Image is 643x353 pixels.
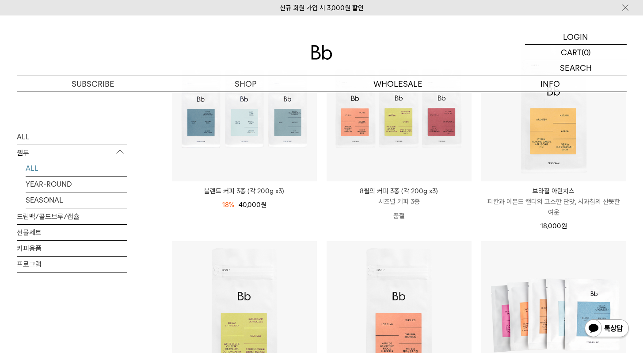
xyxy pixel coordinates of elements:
[525,45,627,60] a: CART (0)
[474,76,627,92] p: INFO
[17,145,127,161] p: 원두
[481,36,626,181] img: 브라질 아란치스
[582,45,591,60] p: (0)
[26,192,127,207] a: SEASONAL
[481,186,626,218] a: 브라질 아란치스 피칸과 아몬드 캔디의 고소한 단맛, 사과칩의 산뜻한 여운
[17,224,127,240] a: 선물세트
[327,186,472,207] a: 8월의 커피 3종 (각 200g x3) 시즈널 커피 3종
[26,176,127,192] a: YEAR-ROUND
[17,129,127,144] a: ALL
[540,222,567,230] span: 18,000
[322,76,474,92] p: WHOLESALE
[17,208,127,224] a: 드립백/콜드브루/캡슐
[169,76,322,92] a: SHOP
[261,201,266,209] span: 원
[327,196,472,207] p: 시즈널 커피 3종
[327,207,472,225] p: 품절
[481,196,626,218] p: 피칸과 아몬드 캔디의 고소한 단맛, 사과칩의 산뜻한 여운
[327,36,472,181] img: 8월의 커피 3종 (각 200g x3)
[280,4,364,12] a: 신규 회원 가입 시 3,000원 할인
[311,45,332,60] img: 로고
[525,29,627,45] a: LOGIN
[563,29,588,44] p: LOGIN
[17,76,169,92] a: SUBSCRIBE
[560,60,592,76] p: SEARCH
[327,186,472,196] p: 8월의 커피 3종 (각 200g x3)
[17,256,127,272] a: 프로그램
[584,318,630,340] img: 카카오톡 채널 1:1 채팅 버튼
[26,160,127,176] a: ALL
[561,45,582,60] p: CART
[561,222,567,230] span: 원
[239,201,266,209] span: 40,000
[481,186,626,196] p: 브라질 아란치스
[172,36,317,181] img: 블렌드 커피 3종 (각 200g x3)
[222,200,234,210] div: 18%
[172,186,317,196] a: 블렌드 커피 3종 (각 200g x3)
[17,240,127,256] a: 커피용품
